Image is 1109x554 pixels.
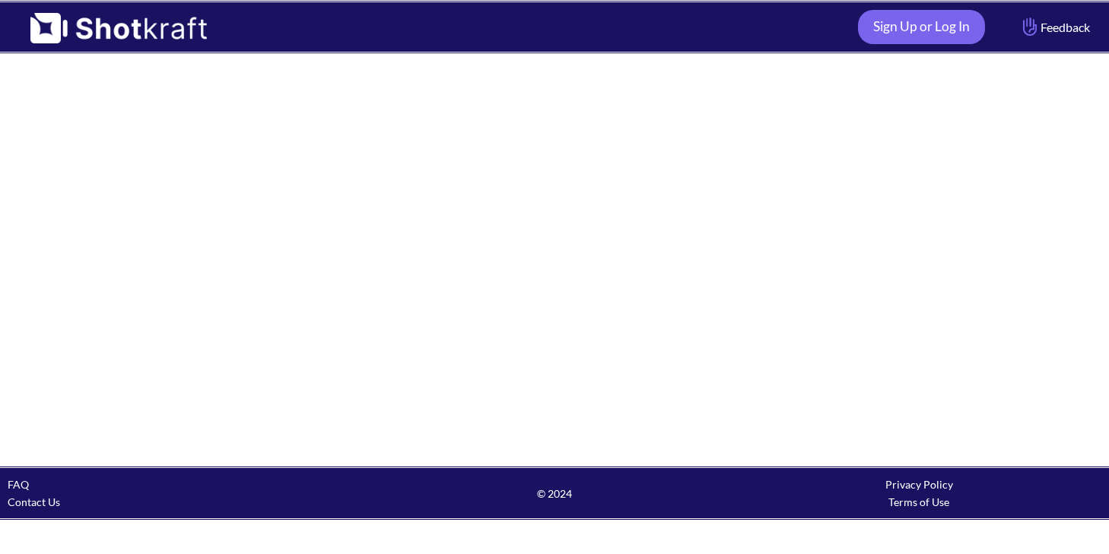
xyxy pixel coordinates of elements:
[858,10,985,44] a: Sign Up or Log In
[8,478,29,491] a: FAQ
[1019,14,1041,40] img: Hand Icon
[737,493,1101,511] div: Terms of Use
[372,485,736,502] span: © 2024
[1019,18,1090,36] span: Feedback
[737,476,1101,493] div: Privacy Policy
[8,495,60,508] a: Contact Us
